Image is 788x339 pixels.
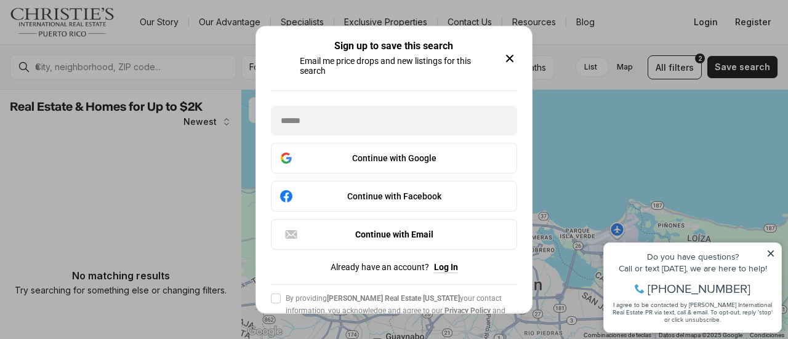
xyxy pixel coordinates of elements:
div: Call or text [DATE], we are here to help! [13,39,178,48]
div: Continue with Facebook [279,188,509,203]
b: [PERSON_NAME] Real Estate [US_STATE] [327,293,460,302]
span: I agree to be contacted by [PERSON_NAME] International Real Estate PR via text, call & email. To ... [15,76,175,99]
button: Continue with Email [271,218,517,249]
div: Continue with Google [279,150,509,165]
span: [PHONE_NUMBER] [50,58,153,70]
div: Continue with Email [284,226,504,241]
a: Privacy Policy [444,306,491,314]
div: Do you have questions? [13,28,178,36]
button: Continue with Google [271,142,517,173]
span: Already have an account? [331,261,429,271]
p: Email me price drops and new listings for this search [300,55,488,75]
button: Continue with Facebook [271,180,517,211]
button: Log In [434,261,458,271]
h2: Sign up to save this search [334,41,453,50]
